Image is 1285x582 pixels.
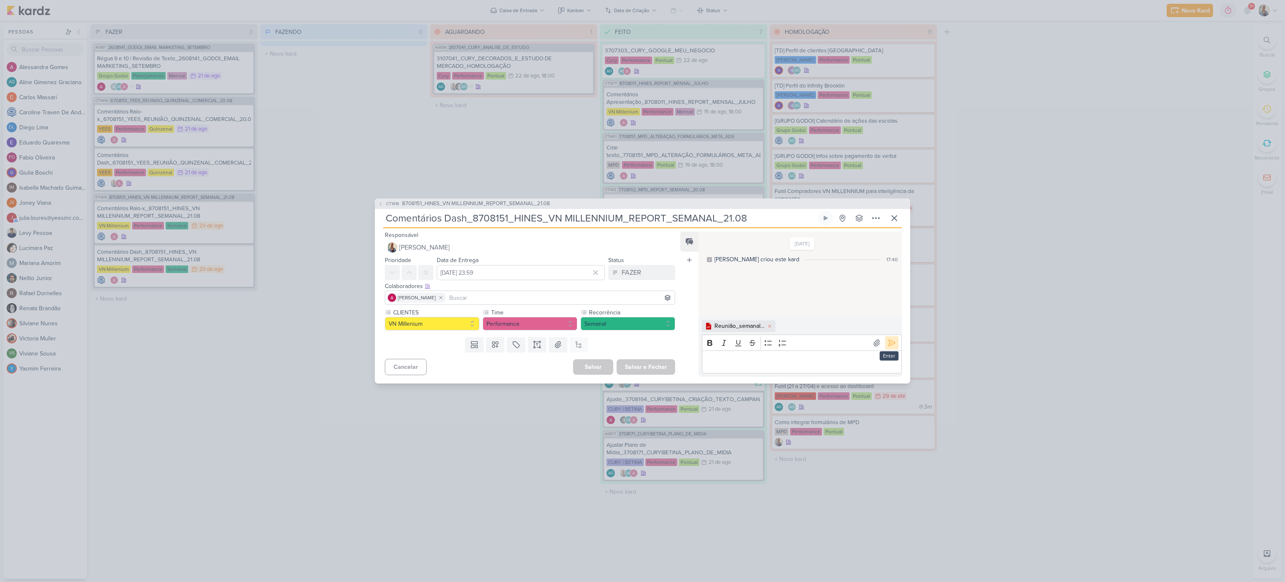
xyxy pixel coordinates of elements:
[385,240,675,255] button: [PERSON_NAME]
[588,308,675,317] label: Recorrência
[822,215,829,221] div: Ligar relógio
[608,265,675,280] button: FAZER
[378,200,550,208] button: CT1419 8708151_HINES_VN MILLENNIUM_REPORT_SEMANAL_21.08
[490,308,577,317] label: Time
[385,317,479,330] button: VN Millenium
[437,257,479,264] label: Data de Entrega
[385,201,400,207] span: CT1419
[385,282,675,291] div: Colaboradores
[385,257,411,264] label: Prioridade
[702,335,902,351] div: Editor toolbar
[880,351,898,361] div: Enter
[581,317,675,330] button: Semanal
[387,242,397,252] img: Iara Santos
[385,232,418,239] label: Responsável
[714,322,765,330] div: Reunião_semanal_-_VN_Millennium (7).pdf
[399,242,450,252] span: [PERSON_NAME]
[622,268,641,278] div: FAZER
[437,265,605,280] input: Select a date
[392,308,479,317] label: CLIENTES
[702,350,902,373] div: Editor editing area: main
[402,200,550,208] span: 8708151_HINES_VN MILLENNIUM_REPORT_SEMANAL_21.08
[388,294,396,302] img: Alessandra Gomes
[608,257,624,264] label: Status
[714,255,799,264] div: [PERSON_NAME] criou este kard
[886,256,898,263] div: 17:40
[383,211,817,226] input: Kard Sem Título
[398,294,436,301] span: [PERSON_NAME]
[483,317,577,330] button: Performance
[448,293,673,303] input: Buscar
[385,359,427,375] button: Cancelar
